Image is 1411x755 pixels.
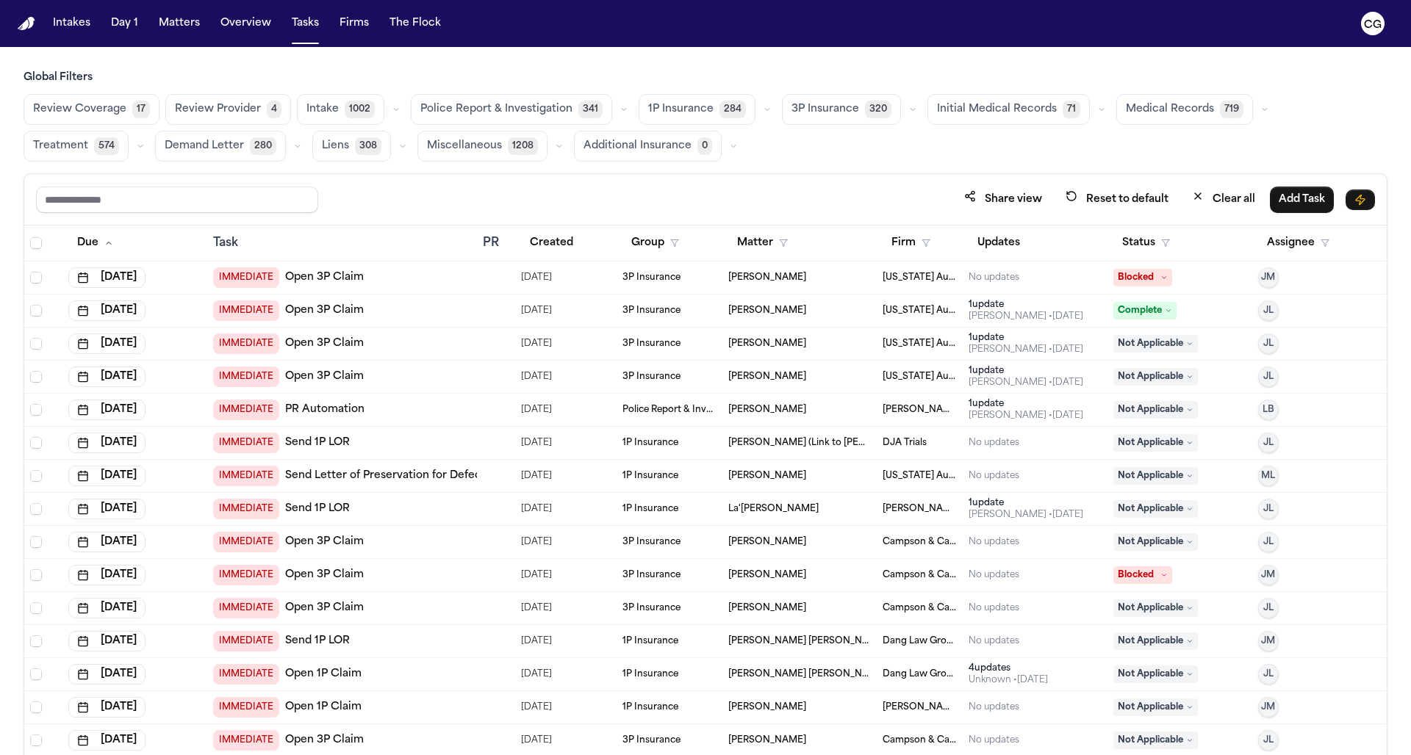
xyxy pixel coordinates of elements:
[47,10,96,37] button: Intakes
[285,535,364,549] a: Open 3P Claim
[1258,333,1279,354] button: JL
[68,300,146,321] button: [DATE]
[622,437,678,449] span: 1P Insurance
[1183,186,1264,213] button: Clear all
[30,569,42,581] span: Select row
[213,267,279,288] span: IMMEDIATE
[521,532,552,552] span: 8/28/2025, 11:18:23 PM
[384,10,447,37] a: The Flock
[1113,401,1198,419] span: Not Applicable
[286,10,325,37] button: Tasks
[1258,664,1279,684] button: JL
[483,234,509,252] div: PR
[1113,500,1198,518] span: Not Applicable
[427,139,502,153] span: Miscellaneous
[728,635,871,647] span: Miguel Alfonso Ceballos Hernandez
[1113,368,1198,386] span: Not Applicable
[285,601,364,615] a: Open 3P Claim
[285,733,364,748] a: Open 3P Claim
[285,568,364,582] a: Open 3P Claim
[1057,186,1177,213] button: Reset to default
[68,631,146,651] button: [DATE]
[68,565,146,585] button: [DATE]
[312,131,391,162] button: Liens308
[297,94,384,125] button: Intake1002
[213,631,279,651] span: IMMEDIATE
[969,344,1083,355] div: Last updated by Julie Lopez at 8/20/2025, 11:22:43 AM
[782,94,901,125] button: 3P Insurance320
[68,230,122,256] button: Due
[622,635,678,647] span: 1P Insurance
[30,701,42,713] span: Select row
[969,569,1019,581] div: No updates
[213,234,471,252] div: Task
[1113,566,1172,584] span: Blocked
[213,664,279,684] span: IMMEDIATE
[728,437,871,449] span: Kelly Saetern (Link to Fallon Ferguson)
[322,139,349,153] span: Liens
[68,664,146,684] button: [DATE]
[883,437,927,449] span: DJA Trials
[30,503,42,515] span: Select row
[969,497,1083,509] div: 1 update
[215,10,277,37] a: Overview
[1258,466,1279,486] button: ML
[883,569,958,581] span: Campson & Campson
[728,734,806,746] span: Jason Mamarella
[345,101,375,118] span: 1002
[728,305,806,317] span: Marcus Flowers
[68,466,146,486] button: [DATE]
[1364,20,1382,30] text: CG
[18,17,35,31] a: Home
[68,366,146,387] button: [DATE]
[285,502,350,516] a: Send 1P LOR
[1258,300,1279,321] button: JL
[1263,305,1274,317] span: JL
[1270,187,1334,213] button: Add Task
[521,300,552,321] span: 6/4/2025, 11:51:01 PM
[213,433,279,453] span: IMMEDIATE
[883,305,958,317] span: Michigan Auto Law
[30,437,42,449] span: Select row
[1113,302,1177,319] span: Complete
[355,137,381,155] span: 308
[68,333,146,354] button: [DATE]
[285,303,364,318] a: Open 3P Claim
[622,668,678,680] span: 1P Insurance
[883,470,958,482] span: Michigan Auto Law
[334,10,375,37] a: Firms
[574,131,722,162] button: Additional Insurance0
[622,371,681,383] span: 3P Insurance
[1261,701,1275,713] span: JM
[285,336,364,351] a: Open 3P Claim
[165,139,244,153] span: Demand Letter
[648,102,714,117] span: 1P Insurance
[1258,400,1279,420] button: LB
[1258,366,1279,387] button: JL
[1261,635,1275,647] span: JM
[1113,698,1198,716] span: Not Applicable
[969,635,1019,647] div: No updates
[155,131,286,162] button: Demand Letter280
[883,701,958,713] span: Mohamed K Ahmed
[213,532,279,552] span: IMMEDIATE
[165,94,291,125] button: Review Provider4
[521,400,552,420] span: 7/8/2025, 12:44:17 PM
[1258,433,1279,453] button: JL
[1258,598,1279,618] button: JL
[267,101,281,118] span: 4
[175,102,261,117] span: Review Provider
[30,536,42,548] span: Select row
[285,667,362,682] a: Open 1P Claim
[969,536,1019,548] div: No updates
[622,338,681,350] span: 3P Insurance
[68,433,146,453] button: [DATE]
[1263,371,1274,383] span: JL
[285,369,364,384] a: Open 3P Claim
[213,697,279,718] span: IMMEDIATE
[1258,499,1279,519] button: JL
[937,102,1057,117] span: Initial Medical Records
[969,410,1083,422] div: Last updated by Bennett Northcutt at 7/29/2025, 11:12:36 PM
